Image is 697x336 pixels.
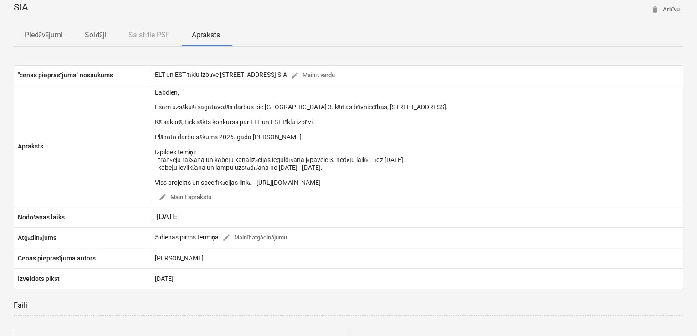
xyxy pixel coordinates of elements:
[192,30,220,41] p: Apraksts
[151,271,683,286] div: [DATE]
[151,251,683,265] div: [PERSON_NAME]
[222,234,231,242] span: edit
[155,68,338,82] div: ELT un EST tīklu izbūve [STREET_ADDRESS] SIA
[222,233,287,243] span: Mainīt atgādinājumu
[219,231,291,245] button: Mainīt atgādinājumu
[18,274,60,283] p: Izveidots plkst
[18,233,56,242] p: Atgādinājums
[651,5,680,15] span: Arhīvu
[155,231,291,245] div: 5 dienas pirms termiņa
[18,71,113,80] p: "cenas pieprasījuma" nosaukums
[647,3,683,17] button: Arhīvu
[291,70,335,81] span: Mainīt vārdu
[291,71,299,80] span: edit
[651,5,659,14] span: delete
[155,211,198,224] input: Mainīt
[18,213,65,222] p: Nodošanas laiks
[651,292,697,336] iframe: Chat Widget
[18,142,43,151] p: Apraksts
[287,68,338,82] button: Mainīt vārdu
[159,193,167,201] span: edit
[25,30,63,41] p: Piedāvājumi
[85,30,107,41] p: Solītāji
[155,190,215,204] button: Mainīt aprakstu
[14,300,683,311] p: Faili
[18,254,96,263] p: Cenas pieprasījuma autors
[155,89,447,187] div: Labdien, Esam uzsākuši sagatavošās darbus pie [GEOGRAPHIC_DATA] 3. kārtas būvniecības, [STREET_AD...
[159,192,211,203] span: Mainīt aprakstu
